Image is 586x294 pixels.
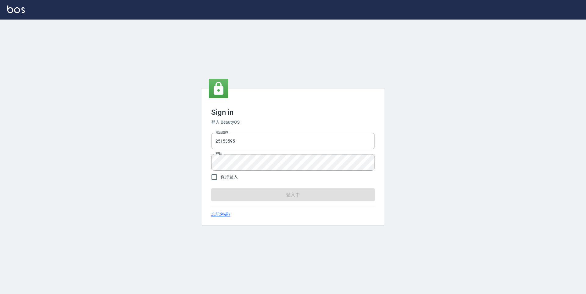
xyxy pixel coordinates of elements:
h3: Sign in [211,108,375,117]
h6: 登入 BeautyOS [211,119,375,125]
label: 電話號碼 [215,130,228,135]
img: Logo [7,5,25,13]
label: 密碼 [215,151,222,156]
a: 忘記密碼? [211,211,230,218]
span: 保持登入 [221,174,238,180]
